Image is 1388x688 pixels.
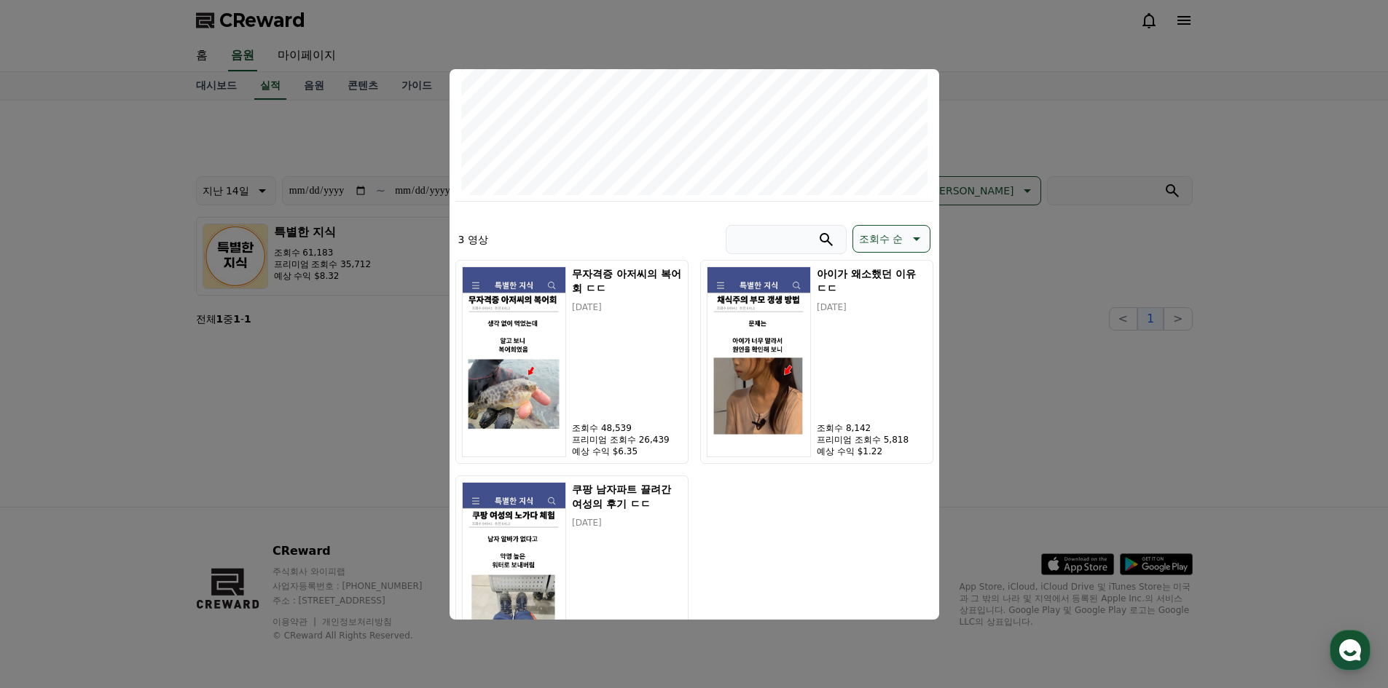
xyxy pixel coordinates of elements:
[46,483,55,495] span: 홈
[450,69,939,620] div: modal
[133,484,151,496] span: 대화
[572,301,681,313] p: [DATE]
[455,475,689,679] button: 쿠팡 남자파트 끌려간 여성의 후기 ㄷㄷ 쿠팡 남자파트 끌려간 여성의 후기 ㄷㄷ [DATE] 조회수 4,502 프리미엄 조회수 3,455 예상 수익 $0.76
[572,446,681,457] p: 예상 수익 $6.35
[817,301,926,313] p: [DATE]
[707,266,812,457] img: 아이가 왜소했던 이유 ㄷㄷ
[572,434,681,446] p: 프리미엄 조회수 26,439
[455,260,689,464] button: 무자격증 아저씨의 복어회 ㄷㄷ 무자격증 아저씨의 복어회 ㄷㄷ [DATE] 조회수 48,539 프리미엄 조회수 26,439 예상 수익 $6.35
[700,260,933,464] button: 아이가 왜소했던 이유 ㄷㄷ 아이가 왜소했던 이유 ㄷㄷ [DATE] 조회수 8,142 프리미엄 조회수 5,818 예상 수익 $1.22
[225,483,243,495] span: 설정
[852,225,930,253] button: 조회수 순
[859,229,903,249] p: 조회수 순
[817,434,926,446] p: 프리미엄 조회수 5,818
[572,517,681,529] p: [DATE]
[462,482,567,673] img: 쿠팡 남자파트 끌려간 여성의 후기 ㄷㄷ
[572,422,681,434] p: 조회수 48,539
[572,266,681,296] h5: 무자격증 아저씨의 복어회 ㄷㄷ
[462,266,567,457] img: 무자격증 아저씨의 복어회 ㄷㄷ
[188,462,280,498] a: 설정
[817,446,926,457] p: 예상 수익 $1.22
[4,462,96,498] a: 홈
[817,266,926,296] h5: 아이가 왜소했던 이유 ㄷㄷ
[572,482,681,511] h5: 쿠팡 남자파트 끌려간 여성의 후기 ㄷㄷ
[817,422,926,434] p: 조회수 8,142
[458,232,488,247] p: 3 영상
[96,462,188,498] a: 대화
